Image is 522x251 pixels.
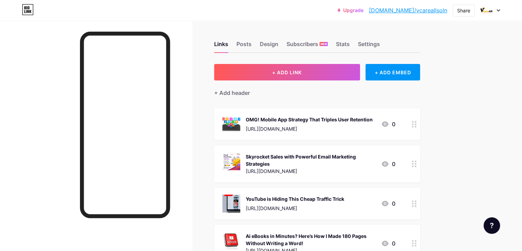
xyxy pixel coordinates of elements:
[214,40,228,52] div: Links
[246,205,344,212] div: [URL][DOMAIN_NAME]
[366,64,420,80] div: + ADD EMBED
[336,40,350,52] div: Stats
[236,40,252,52] div: Posts
[222,195,240,212] img: YouTube is Hiding This Cheap Traffic Trick
[214,64,360,80] button: + ADD LINK
[287,40,328,52] div: Subscribers
[246,195,344,203] div: YouTube is Hiding This Cheap Traffic Trick
[222,152,240,170] img: Skyrocket Sales with Powerful Email Marketing Strategies
[381,239,395,248] div: 0
[358,40,380,52] div: Settings
[457,7,470,14] div: Share
[480,4,493,17] img: vcareallsoln
[246,153,375,167] div: Skyrocket Sales with Powerful Email Marketing Strategies
[369,6,447,14] a: [DOMAIN_NAME]/vcareallsoln
[381,199,395,208] div: 0
[260,40,278,52] div: Design
[381,120,395,128] div: 0
[222,115,240,133] img: OMG! Mobile App Strategy That Triples User Retention
[246,167,375,175] div: [URL][DOMAIN_NAME]
[381,160,395,168] div: 0
[272,69,302,75] span: + ADD LINK
[222,232,240,250] img: Ai eBooks in Minutes? Here’s How I Made 180 Pages Without Writing a Word!
[246,125,373,132] div: [URL][DOMAIN_NAME]
[337,8,363,13] a: Upgrade
[214,89,250,97] div: + Add header
[321,42,327,46] span: NEW
[246,116,373,123] div: OMG! Mobile App Strategy That Triples User Retention
[246,232,375,247] div: Ai eBooks in Minutes? Here’s How I Made 180 Pages Without Writing a Word!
